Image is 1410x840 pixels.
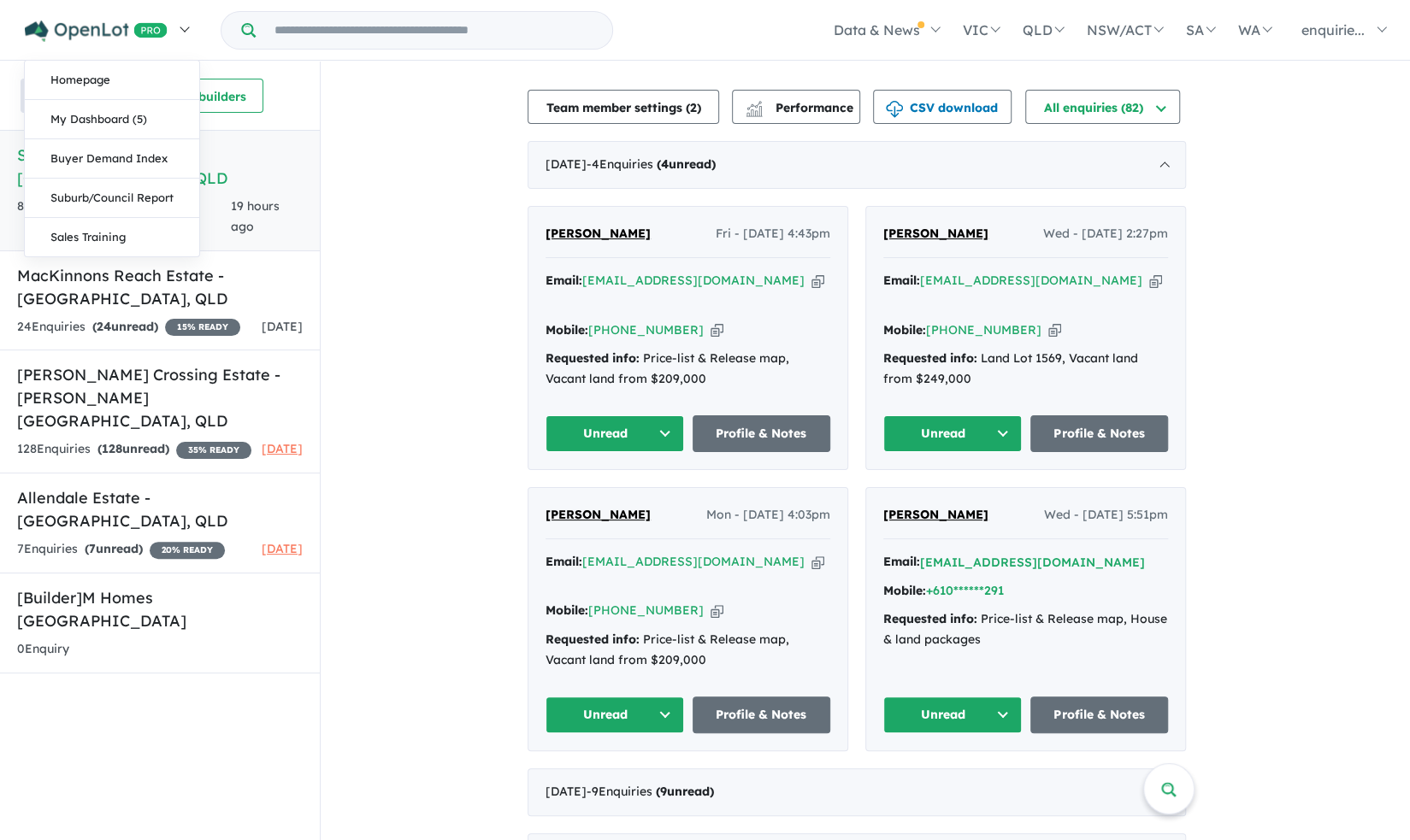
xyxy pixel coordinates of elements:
div: [DATE] [528,768,1186,816]
button: All enquiries (82) [1025,90,1180,124]
button: Unread [883,415,1022,452]
strong: Email: [546,273,582,288]
a: My Dashboard (5) [25,100,199,139]
a: [EMAIL_ADDRESS][DOMAIN_NAME] [582,554,805,569]
button: Copy [1149,272,1162,290]
a: Suburb/Council Report [25,179,199,218]
h5: [Builder] M Homes [GEOGRAPHIC_DATA] [17,586,303,632]
span: [PERSON_NAME] [883,226,988,241]
span: 19 hours ago [231,198,280,234]
span: 128 [102,441,122,456]
a: [PHONE_NUMBER] [926,322,1041,338]
strong: ( unread) [92,319,158,334]
button: Unread [883,696,1022,733]
a: [PHONE_NUMBER] [588,602,704,618]
button: [EMAIL_ADDRESS][DOMAIN_NAME] [920,554,1145,572]
strong: Requested info: [883,350,977,366]
div: Land Lot 1569, Vacant land from $249,000 [883,349,1168,390]
button: Unread [546,415,684,452]
button: Copy [811,553,824,571]
h5: Sanctum Estate - [GEOGRAPHIC_DATA] , QLD [17,144,303,190]
button: Copy [711,321,723,339]
span: [PERSON_NAME] [883,507,988,522]
span: - 9 Enquir ies [587,784,714,799]
span: 7 [89,541,96,556]
span: Mon - [DATE] 4:03pm [706,505,830,526]
button: Copy [711,602,723,620]
img: Openlot PRO Logo White [25,21,168,42]
span: 35 % READY [176,442,251,459]
strong: ( unread) [85,541,143,556]
div: 7 Enquir ies [17,539,225,560]
span: Wed - [DATE] 5:51pm [1044,505,1168,526]
img: bar-chart.svg [746,106,763,117]
a: [PERSON_NAME] [546,224,651,244]
strong: ( unread) [657,156,716,172]
input: Try estate name, suburb, builder or developer [259,12,609,49]
div: 24 Enquir ies [17,317,240,338]
div: Price-list & Release map, Vacant land from $209,000 [546,630,830,671]
span: [PERSON_NAME] [546,226,651,241]
div: 82 Enquir ies [17,197,231,238]
a: Profile & Notes [1030,415,1169,452]
a: [EMAIL_ADDRESS][DOMAIN_NAME] [582,273,805,288]
a: Sales Training [25,218,199,256]
strong: Mobile: [883,583,926,598]
span: [DATE] [262,541,303,556]
div: [DATE] [528,141,1186,189]
span: 20 % READY [150,542,225,559]
a: Profile & Notes [1030,696,1169,733]
strong: Email: [883,554,920,569]
span: - 4 Enquir ies [587,156,716,172]
button: Copy [811,272,824,290]
a: Homepage [25,61,199,100]
button: CSV download [873,90,1012,124]
button: Unread [546,696,684,733]
div: 128 Enquir ies [17,439,251,460]
span: Performance [748,100,853,115]
a: Profile & Notes [693,696,831,733]
a: Profile & Notes [693,415,831,452]
span: 2 [690,100,697,115]
span: [DATE] [262,319,303,334]
strong: Requested info: [546,350,640,366]
a: [PHONE_NUMBER] [588,322,704,338]
button: Team member settings (2) [528,90,719,124]
div: Price-list & Release map, Vacant land from $209,000 [546,349,830,390]
h5: Allendale Estate - [GEOGRAPHIC_DATA] , QLD [17,486,303,532]
strong: Mobile: [546,602,588,618]
div: Price-list & Release map, House & land packages [883,609,1168,650]
a: [EMAIL_ADDRESS][DOMAIN_NAME] [920,273,1142,288]
strong: Email: [546,554,582,569]
span: 24 [97,319,111,334]
span: [PERSON_NAME] [546,507,651,522]
strong: Requested info: [546,631,640,647]
span: 4 [661,156,669,172]
span: Fri - [DATE] 4:43pm [716,224,830,244]
strong: ( unread) [97,441,169,456]
button: Copy [1048,321,1061,339]
a: Buyer Demand Index [25,139,199,179]
img: download icon [886,101,903,118]
img: line-chart.svg [746,101,762,110]
strong: Mobile: [546,322,588,338]
a: [PERSON_NAME] [883,505,988,526]
div: 0 Enquir y [17,639,69,660]
span: 15 % READY [165,319,240,336]
strong: ( unread) [656,784,714,799]
span: 9 [660,784,667,799]
strong: Email: [883,273,920,288]
span: enquirie... [1301,21,1365,38]
strong: Mobile: [883,322,926,338]
a: [PERSON_NAME] [546,505,651,526]
h5: [PERSON_NAME] Crossing Estate - [PERSON_NAME][GEOGRAPHIC_DATA] , QLD [17,363,303,432]
span: Wed - [DATE] 2:27pm [1043,224,1168,244]
a: [PERSON_NAME] [883,224,988,244]
span: [DATE] [262,441,303,456]
button: Performance [732,90,860,124]
strong: Requested info: [883,611,977,626]
h5: MacKinnons Reach Estate - [GEOGRAPHIC_DATA] , QLD [17,264,303,310]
